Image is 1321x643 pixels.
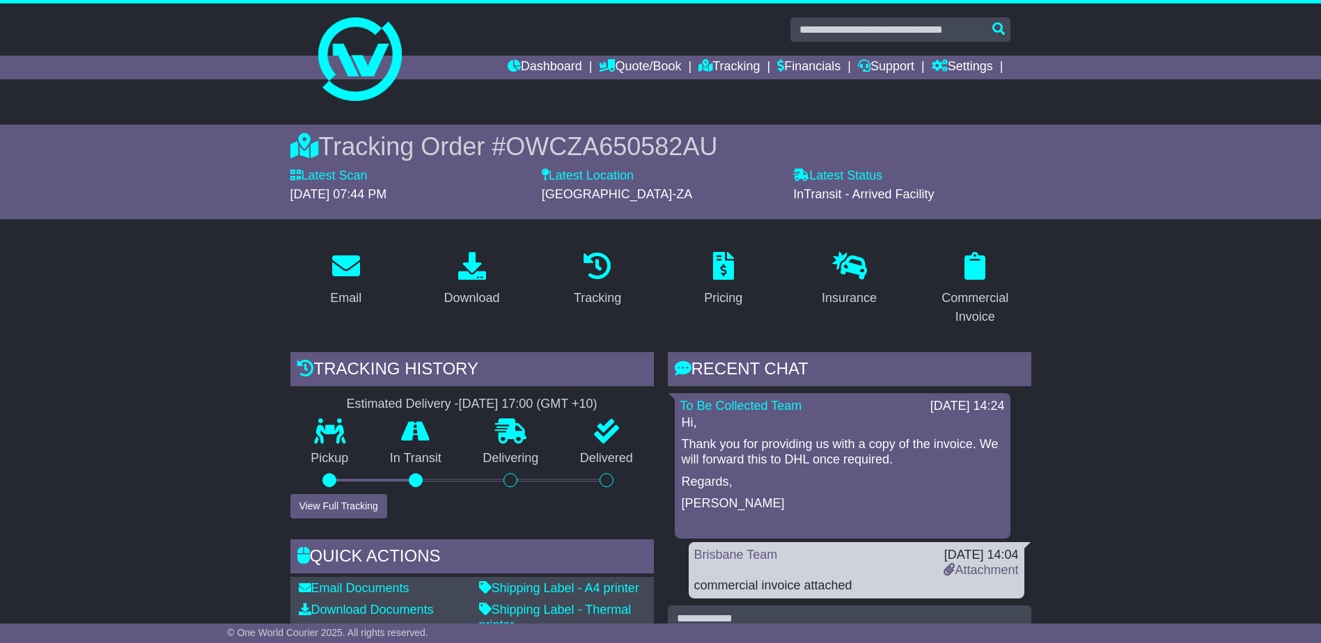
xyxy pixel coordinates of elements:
[299,603,434,617] a: Download Documents
[299,581,409,595] a: Email Documents
[793,168,882,184] label: Latest Status
[858,56,914,79] a: Support
[462,451,560,466] p: Delivering
[822,289,877,308] div: Insurance
[704,289,742,308] div: Pricing
[435,247,508,312] a: Download
[574,289,621,308] div: Tracking
[944,563,1018,577] a: Attachment
[682,496,1003,511] p: [PERSON_NAME]
[459,397,597,412] div: [DATE] 17:00 (GMT +10)
[694,578,1019,594] div: commercial invoice attached
[682,415,1003,431] p: Hi,
[290,132,1031,161] div: Tracking Order #
[599,56,681,79] a: Quote/Book
[227,627,428,638] span: © One World Courier 2025. All rights reserved.
[508,56,582,79] a: Dashboard
[694,548,778,562] a: Brisbane Team
[290,397,654,412] div: Estimated Delivery -
[682,475,1003,490] p: Regards,
[777,56,841,79] a: Financials
[928,289,1022,326] div: Commercial Invoice
[932,56,993,79] a: Settings
[330,289,361,308] div: Email
[793,187,934,201] span: InTransit - Arrived Facility
[479,603,632,632] a: Shipping Label - Thermal printer
[321,247,370,312] a: Email
[369,451,462,466] p: In Transit
[542,168,634,184] label: Latest Location
[290,539,654,577] div: Quick Actions
[479,581,639,595] a: Shipping Label - A4 printer
[813,247,886,312] a: Insurance
[682,437,1003,467] p: Thank you for providing us with a copy of the invoice. We will forward this to DHL once required.
[919,247,1031,331] a: Commercial Invoice
[290,494,387,518] button: View Full Tracking
[930,399,1005,414] div: [DATE] 14:24
[290,352,654,390] div: Tracking history
[680,399,802,413] a: To Be Collected Team
[698,56,760,79] a: Tracking
[290,168,368,184] label: Latest Scan
[506,132,717,161] span: OWCZA650582AU
[559,451,654,466] p: Delivered
[290,187,387,201] span: [DATE] 07:44 PM
[444,289,499,308] div: Download
[668,352,1031,390] div: RECENT CHAT
[944,548,1018,563] div: [DATE] 14:04
[290,451,370,466] p: Pickup
[542,187,692,201] span: [GEOGRAPHIC_DATA]-ZA
[695,247,751,312] a: Pricing
[565,247,630,312] a: Tracking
